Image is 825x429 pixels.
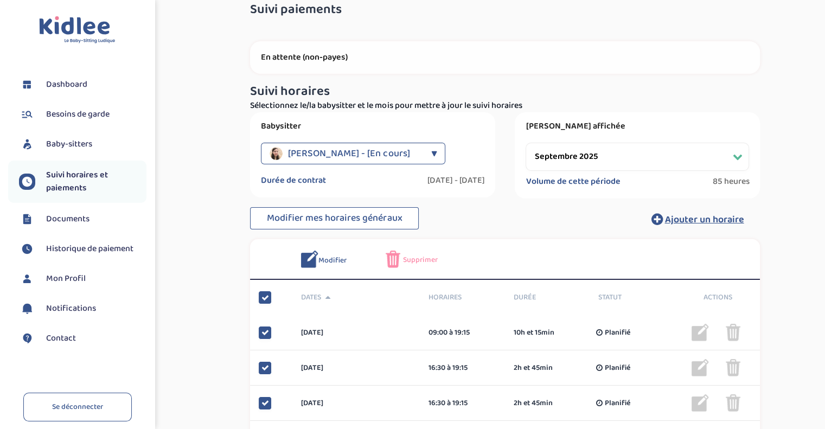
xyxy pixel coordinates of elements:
[635,207,760,231] button: Ajouter un horaire
[39,16,116,44] img: logo.svg
[712,176,749,187] span: 85 heures
[403,254,438,266] span: Supprimer
[261,121,484,132] label: Babysitter
[19,169,146,195] a: Suivi horaires et paiements
[250,207,419,230] button: Modifier mes horaires généraux
[726,324,740,341] img: poubelle_grise.png
[267,210,402,226] span: Modifier mes horaires généraux
[46,332,76,345] span: Contact
[429,398,497,409] div: 16:30 à 19:15
[293,362,420,374] div: [DATE]
[19,106,146,123] a: Besoins de garde
[19,271,146,287] a: Mon Profil
[429,327,497,338] div: 09:00 à 19:15
[46,108,110,121] span: Besoins de garde
[513,327,554,338] span: 10h et 15min
[46,138,92,151] span: Baby-sitters
[318,255,347,266] span: Modifier
[19,211,35,227] img: documents.svg
[526,176,620,187] label: Volume de cette période
[23,393,132,421] a: Se déconnecter
[250,85,760,99] h3: Suivi horaires
[250,3,342,17] span: Suivi paiements
[429,362,497,374] div: 16:30 à 19:15
[692,359,709,376] img: modifier_gris.png
[46,169,146,195] span: Suivi horaires et paiements
[293,398,420,409] div: [DATE]
[19,76,35,93] img: dashboard.svg
[19,330,146,347] a: Contact
[261,175,326,186] label: Durée de contrat
[19,174,35,190] img: suivihoraire.svg
[605,398,630,409] span: Planifié
[19,241,146,257] a: Historique de paiement
[19,300,35,317] img: notification.svg
[46,213,89,226] span: Documents
[526,121,749,132] label: [PERSON_NAME] affichée
[431,143,437,164] div: ▼
[293,327,420,338] div: [DATE]
[261,52,749,63] p: En attente (non-payes)
[726,359,740,376] img: poubelle_grise.png
[250,99,760,112] p: Sélectionnez le/la babysitter et le mois pour mettre à jour le suivi horaires
[726,394,740,412] img: poubelle_grise.png
[293,292,420,303] div: Dates
[46,272,86,285] span: Mon Profil
[19,106,35,123] img: besoin.svg
[19,241,35,257] img: suivihoraire.svg
[46,78,87,91] span: Dashboard
[19,271,35,287] img: profil.svg
[386,251,400,268] img: poubelle_rose.png
[427,175,484,186] label: [DATE] - [DATE]
[605,327,630,338] span: Planifié
[288,143,410,164] span: [PERSON_NAME] - [En cours]
[19,136,146,152] a: Baby-sitters
[270,147,283,160] img: avatar_djabella-thinhinane_2023_12_13_15_02_30.png
[19,136,35,152] img: babysitters.svg
[664,212,744,227] span: Ajouter un horaire
[429,292,497,303] span: Horaires
[19,76,146,93] a: Dashboard
[692,324,709,341] img: modifier_gris.png
[590,292,675,303] div: Statut
[505,292,590,303] div: Durée
[605,362,630,374] span: Planifié
[513,362,552,374] span: 2h et 45min
[513,398,552,409] span: 2h et 45min
[46,242,133,255] span: Historique de paiement
[46,302,96,315] span: Notifications
[675,292,760,303] div: Actions
[301,251,318,268] img: modifier_bleu.png
[19,330,35,347] img: contact.svg
[692,394,709,412] img: modifier_gris.png
[19,211,146,227] a: Documents
[19,300,146,317] a: Notifications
